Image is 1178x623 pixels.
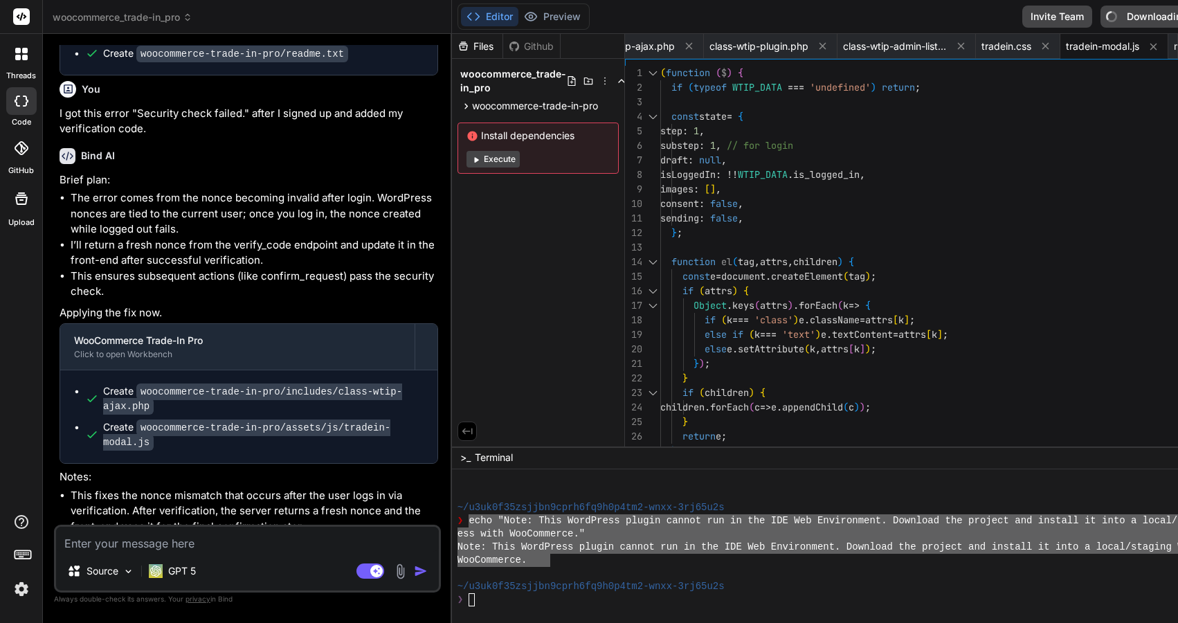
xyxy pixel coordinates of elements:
[765,270,771,282] span: .
[760,401,771,413] span: =>
[10,577,33,601] img: settings
[909,314,915,326] span: ;
[682,415,688,428] span: }
[710,270,716,282] span: e
[771,401,777,413] span: e
[671,226,677,239] span: }
[660,168,716,181] span: isLoggedIn
[732,343,738,355] span: .
[893,328,898,341] span: =
[738,197,743,210] span: ,
[854,401,860,413] span: )
[760,255,788,268] span: attrs
[694,357,699,370] span: }
[682,285,694,297] span: if
[123,566,134,577] img: Pick Models
[705,357,710,370] span: ;
[60,324,415,370] button: WooCommerce Trade-In ProClick to open Workbench
[518,7,586,26] button: Preview
[721,66,727,79] span: $
[625,211,642,226] div: 11
[136,46,348,62] code: woocommerce-trade-in-pro/readme.txt
[837,255,843,268] span: )
[738,212,743,224] span: ,
[804,314,810,326] span: .
[74,334,401,347] div: WooCommerce Trade-In Pro
[788,81,804,93] span: ===
[793,299,799,311] span: .
[660,401,705,413] span: children
[625,444,642,458] div: 27
[710,183,716,195] span: ]
[644,284,662,298] div: Click to collapse the range.
[738,255,754,268] span: tag
[688,81,694,93] span: (
[660,139,699,152] span: substep
[625,240,642,255] div: 13
[716,183,721,195] span: ,
[625,95,642,109] div: 3
[804,343,810,355] span: (
[832,328,893,341] span: textContent
[860,343,865,355] span: ]
[815,343,821,355] span: ,
[457,514,463,527] span: ❯
[738,168,788,181] span: WTIP_DATA
[625,138,642,153] div: 6
[699,386,705,399] span: (
[625,66,642,80] div: 1
[716,168,721,181] span: :
[709,39,808,53] span: class-wtip-plugin.php
[821,343,849,355] span: attrs
[392,563,408,579] img: attachment
[461,7,518,26] button: Editor
[414,564,428,578] img: icon
[103,419,390,451] code: woocommerce-trade-in-pro/assets/js/tradein-modal.js
[660,125,682,137] span: step
[625,313,642,327] div: 18
[682,386,694,399] span: if
[682,372,688,384] span: }
[727,139,793,152] span: // for login
[625,415,642,429] div: 25
[625,226,642,240] div: 12
[849,299,860,311] span: =>
[865,270,871,282] span: )
[716,270,721,282] span: =
[849,401,854,413] span: c
[457,580,725,593] span: ~/u3uk0f35zsjjbn9cprh6fq9h0p4tm2-wnxx-3rj65u2s
[727,343,732,355] span: e
[71,237,438,269] li: I’ll return a fresh nonce from the verify_code endpoint and update it in the front-end after succ...
[749,386,754,399] span: )
[721,270,765,282] span: document
[865,314,893,326] span: attrs
[793,168,860,181] span: is_logged_in
[882,81,915,93] span: return
[625,284,642,298] div: 16
[727,299,732,311] span: .
[799,314,804,326] span: e
[932,328,937,341] span: k
[671,110,699,123] span: const
[457,527,586,541] span: ess with WooCommerce."
[71,488,438,535] li: This fixes the nonce mismatch that occurs after the user logs in via verification. After verifica...
[754,299,760,311] span: (
[871,81,876,93] span: )
[893,314,898,326] span: [
[788,168,793,181] span: .
[625,197,642,211] div: 10
[981,39,1031,53] span: tradein.css
[849,343,854,355] span: [
[699,285,705,297] span: (
[871,343,876,355] span: ;
[849,255,854,268] span: {
[82,82,100,96] h6: You
[721,314,727,326] span: (
[71,269,438,300] li: This ensures subsequent actions (like confirm_request) pass the security check.
[849,270,865,282] span: tag
[810,343,815,355] span: k
[457,501,725,514] span: ~/u3uk0f35zsjjbn9cprh6fq9h0p4tm2-wnxx-3rj65u2s
[705,183,710,195] span: [
[585,39,675,53] span: class-wtip-ajax.php
[705,285,732,297] span: attrs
